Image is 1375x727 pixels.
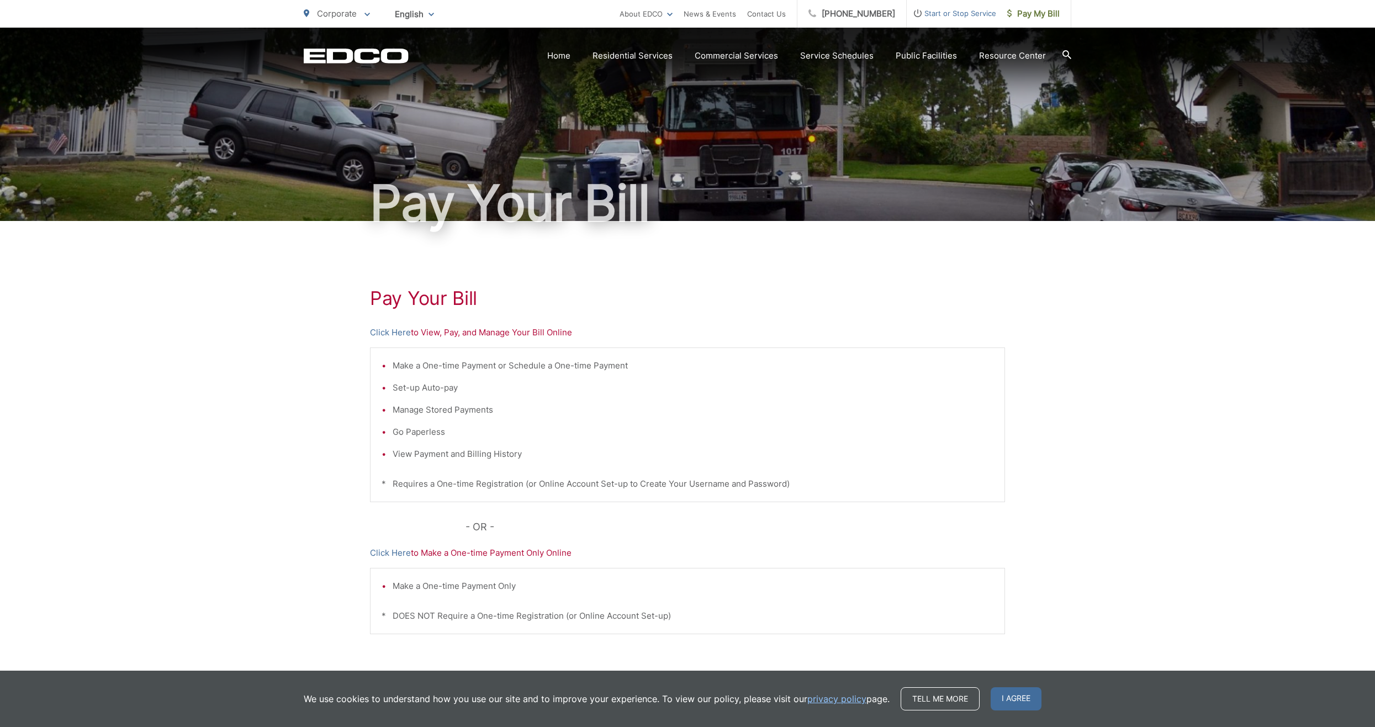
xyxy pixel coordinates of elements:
[807,692,866,705] a: privacy policy
[393,403,993,417] li: Manage Stored Payments
[304,48,409,64] a: EDCD logo. Return to the homepage.
[370,546,411,560] a: Click Here
[304,692,890,705] p: We use cookies to understand how you use our site and to improve your experience. To view our pol...
[304,176,1071,231] h1: Pay Your Bill
[382,477,993,491] p: * Requires a One-time Registration (or Online Account Set-up to Create Your Username and Password)
[317,8,357,19] span: Corporate
[1007,7,1060,20] span: Pay My Bill
[747,7,786,20] a: Contact Us
[991,687,1041,710] span: I agree
[800,49,874,62] a: Service Schedules
[620,7,673,20] a: About EDCO
[695,49,778,62] a: Commercial Services
[901,687,980,710] a: Tell me more
[979,49,1046,62] a: Resource Center
[393,425,993,439] li: Go Paperless
[393,580,993,593] li: Make a One-time Payment Only
[896,49,957,62] a: Public Facilities
[370,326,1005,339] p: to View, Pay, and Manage Your Bill Online
[370,287,1005,309] h1: Pay Your Bill
[370,546,1005,560] p: to Make a One-time Payment Only Online
[547,49,570,62] a: Home
[593,49,673,62] a: Residential Services
[393,359,993,372] li: Make a One-time Payment or Schedule a One-time Payment
[382,609,993,623] p: * DOES NOT Require a One-time Registration (or Online Account Set-up)
[466,519,1006,535] p: - OR -
[387,4,442,24] span: English
[684,7,736,20] a: News & Events
[393,447,993,461] li: View Payment and Billing History
[370,326,411,339] a: Click Here
[393,381,993,394] li: Set-up Auto-pay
